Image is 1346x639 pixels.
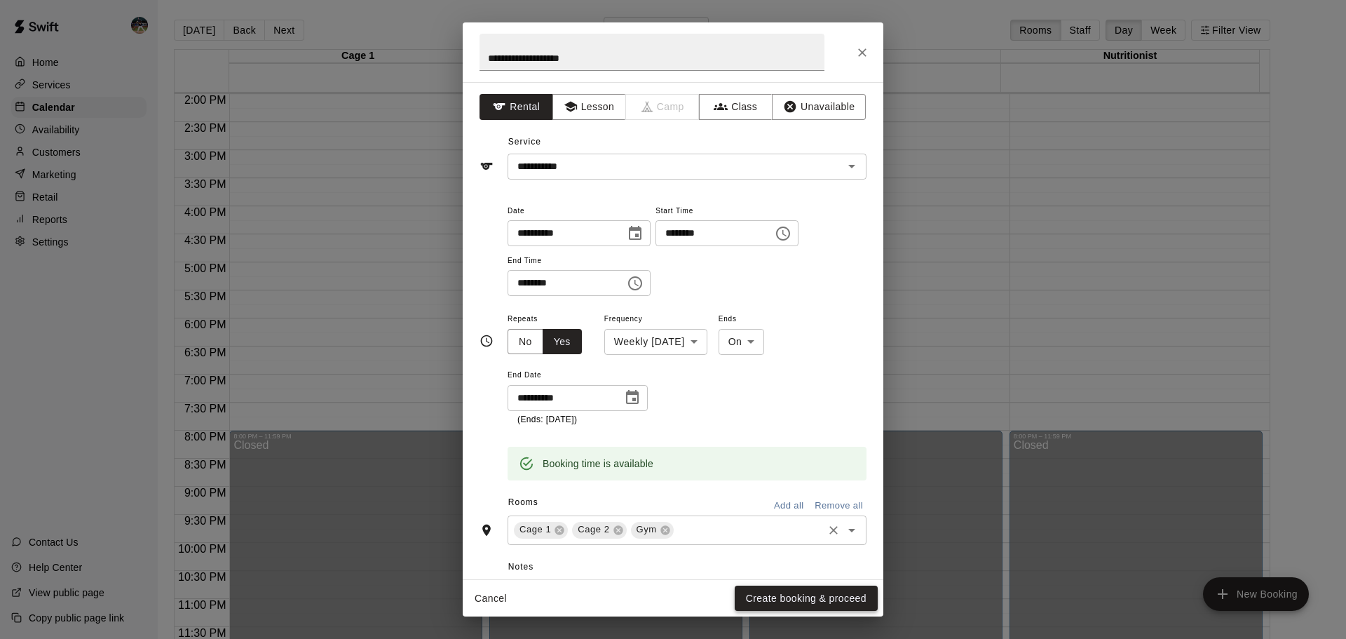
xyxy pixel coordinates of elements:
[543,451,653,476] div: Booking time is available
[543,329,582,355] button: Yes
[514,523,557,537] span: Cage 1
[850,40,875,65] button: Close
[618,384,646,412] button: Choose date, selected date is Dec 17, 2025
[769,220,797,248] button: Choose time, selected time is 7:30 PM
[508,497,538,507] span: Rooms
[604,310,707,329] span: Frequency
[655,202,798,221] span: Start Time
[824,520,843,540] button: Clear
[626,94,700,120] span: Camps can only be created in the Services page
[631,523,662,537] span: Gym
[480,523,494,537] svg: Rooms
[468,586,513,612] button: Cancel
[508,556,866,579] span: Notes
[508,329,582,355] div: outlined button group
[552,94,626,120] button: Lesson
[735,586,878,612] button: Create booking & proceed
[572,523,615,537] span: Cage 2
[631,522,674,539] div: Gym
[842,156,862,176] button: Open
[621,269,649,297] button: Choose time, selected time is 9:00 PM
[766,495,811,517] button: Add all
[772,94,866,120] button: Unavailable
[517,413,638,427] p: (Ends: [DATE])
[508,310,593,329] span: Repeats
[508,137,541,147] span: Service
[508,252,651,271] span: End Time
[811,495,866,517] button: Remove all
[572,522,626,539] div: Cage 2
[480,94,553,120] button: Rental
[508,202,651,221] span: Date
[508,366,648,385] span: End Date
[719,329,765,355] div: On
[604,329,707,355] div: Weekly [DATE]
[842,520,862,540] button: Open
[514,522,568,539] div: Cage 1
[699,94,773,120] button: Class
[621,220,649,248] button: Choose date, selected date is Dec 3, 2025
[480,334,494,348] svg: Timing
[719,310,765,329] span: Ends
[480,159,494,173] svg: Service
[508,329,543,355] button: No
